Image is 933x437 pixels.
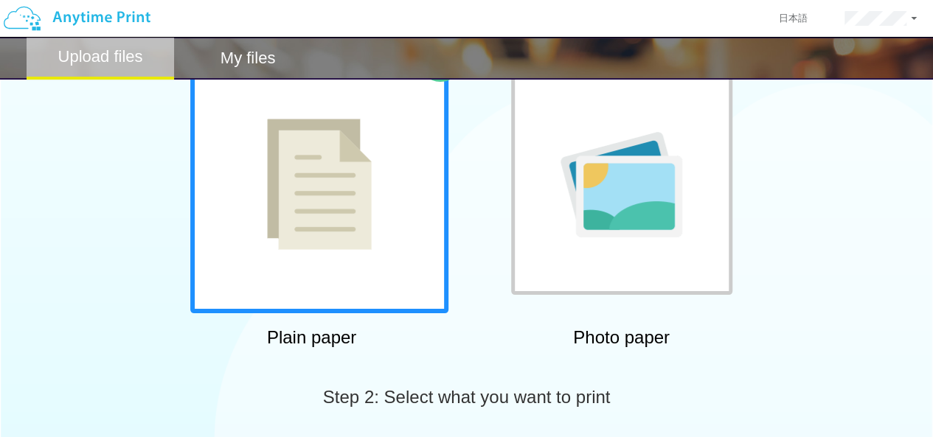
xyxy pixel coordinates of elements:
[183,328,441,347] h2: Plain paper
[58,48,143,66] h2: Upload files
[323,387,611,407] span: Step 2: Select what you want to print
[493,328,751,347] h2: Photo paper
[561,132,682,237] img: photo-paper.png
[221,49,276,67] h2: My files
[267,119,372,250] img: plain-paper.png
